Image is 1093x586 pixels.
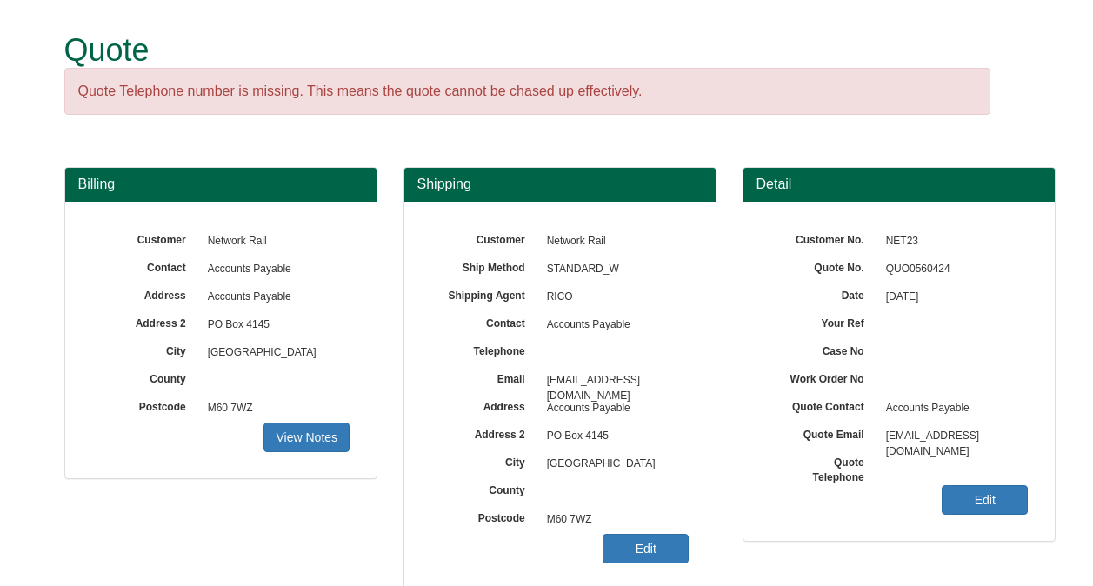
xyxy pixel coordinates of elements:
[538,283,690,311] span: RICO
[603,534,689,563] a: Edit
[430,256,538,276] label: Ship Method
[770,311,877,331] label: Your Ref
[430,311,538,331] label: Contact
[430,395,538,415] label: Address
[430,283,538,303] label: Shipping Agent
[91,256,199,276] label: Contact
[756,176,1042,192] h3: Detail
[770,423,877,443] label: Quote Email
[199,339,350,367] span: [GEOGRAPHIC_DATA]
[91,395,199,415] label: Postcode
[877,283,1029,311] span: [DATE]
[91,283,199,303] label: Address
[199,395,350,423] span: M60 7WZ
[538,228,690,256] span: Network Rail
[199,228,350,256] span: Network Rail
[64,68,990,116] div: Quote Telephone number is missing. This means the quote cannot be chased up effectively.
[78,176,363,192] h3: Billing
[91,339,199,359] label: City
[417,176,703,192] h3: Shipping
[877,228,1029,256] span: NET23
[199,256,350,283] span: Accounts Payable
[430,450,538,470] label: City
[538,256,690,283] span: STANDARD_W
[877,395,1029,423] span: Accounts Payable
[770,256,877,276] label: Quote No.
[770,367,877,387] label: Work Order No
[877,423,1029,450] span: [EMAIL_ADDRESS][DOMAIN_NAME]
[91,311,199,331] label: Address 2
[538,423,690,450] span: PO Box 4145
[877,256,1029,283] span: QUO0560424
[199,311,350,339] span: PO Box 4145
[770,283,877,303] label: Date
[430,367,538,387] label: Email
[770,450,877,485] label: Quote Telephone
[199,283,350,311] span: Accounts Payable
[538,367,690,395] span: [EMAIL_ADDRESS][DOMAIN_NAME]
[538,506,690,534] span: M60 7WZ
[91,228,199,248] label: Customer
[430,506,538,526] label: Postcode
[430,478,538,498] label: County
[538,450,690,478] span: [GEOGRAPHIC_DATA]
[770,228,877,248] label: Customer No.
[942,485,1028,515] a: Edit
[91,367,199,387] label: County
[770,339,877,359] label: Case No
[430,339,538,359] label: Telephone
[770,395,877,415] label: Quote Contact
[430,423,538,443] label: Address 2
[538,395,690,423] span: Accounts Payable
[538,311,690,339] span: Accounts Payable
[64,33,990,68] h1: Quote
[263,423,350,452] a: View Notes
[430,228,538,248] label: Customer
